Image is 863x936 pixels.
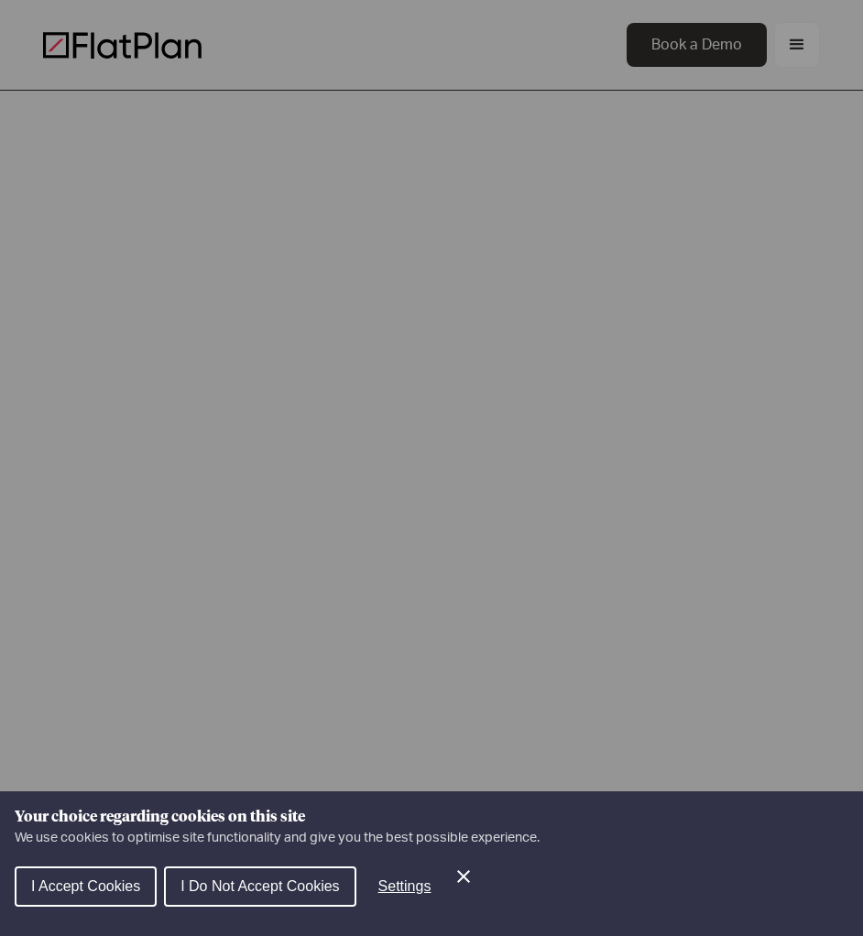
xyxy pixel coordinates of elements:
span: I Accept Cookies [31,878,140,894]
button: Close Cookie Control [453,865,475,887]
span: Settings [378,878,431,894]
button: I Do Not Accept Cookies [164,866,355,907]
button: I Accept Cookies [15,866,157,907]
button: Settings [364,868,446,905]
span: I Do Not Accept Cookies [180,878,339,894]
p: We use cookies to optimise site functionality and give you the best possible experience. [15,828,848,848]
h1: Your choice regarding cookies on this site [15,806,848,828]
